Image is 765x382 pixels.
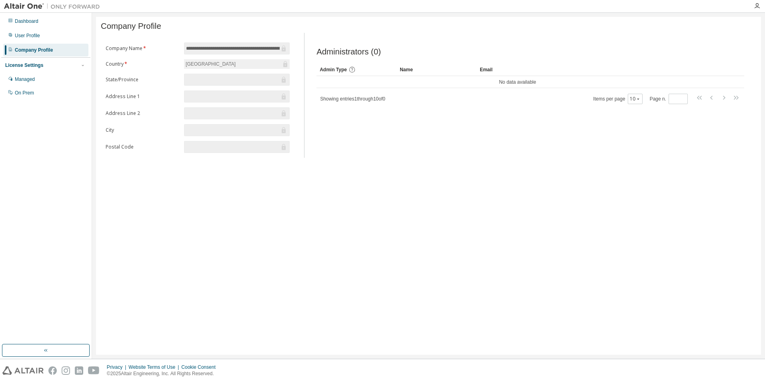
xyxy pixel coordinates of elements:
label: Address Line 1 [106,93,179,100]
span: Admin Type [320,67,347,72]
div: Website Terms of Use [128,364,181,370]
label: Country [106,61,179,67]
button: 10 [630,96,641,102]
p: © 2025 Altair Engineering, Inc. All Rights Reserved. [107,370,220,377]
div: User Profile [15,32,40,39]
div: License Settings [5,62,43,68]
img: altair_logo.svg [2,366,44,375]
span: Page n. [650,94,688,104]
span: Company Profile [101,22,161,31]
div: Cookie Consent [181,364,220,370]
div: Name [400,63,473,76]
span: Items per page [593,94,643,104]
span: Showing entries 1 through 10 of 0 [320,96,385,102]
div: [GEOGRAPHIC_DATA] [184,60,237,68]
img: instagram.svg [62,366,70,375]
label: Company Name [106,45,179,52]
label: Address Line 2 [106,110,179,117]
div: Managed [15,76,35,82]
div: [GEOGRAPHIC_DATA] [184,59,290,69]
img: linkedin.svg [75,366,83,375]
span: Administrators (0) [316,47,381,56]
img: facebook.svg [48,366,57,375]
div: Company Profile [15,47,53,53]
div: On Prem [15,90,34,96]
div: Privacy [107,364,128,370]
label: Postal Code [106,144,179,150]
label: State/Province [106,76,179,83]
img: youtube.svg [88,366,100,375]
td: No data available [316,76,719,88]
div: Dashboard [15,18,38,24]
div: Email [480,63,553,76]
img: Altair One [4,2,104,10]
label: City [106,127,179,133]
